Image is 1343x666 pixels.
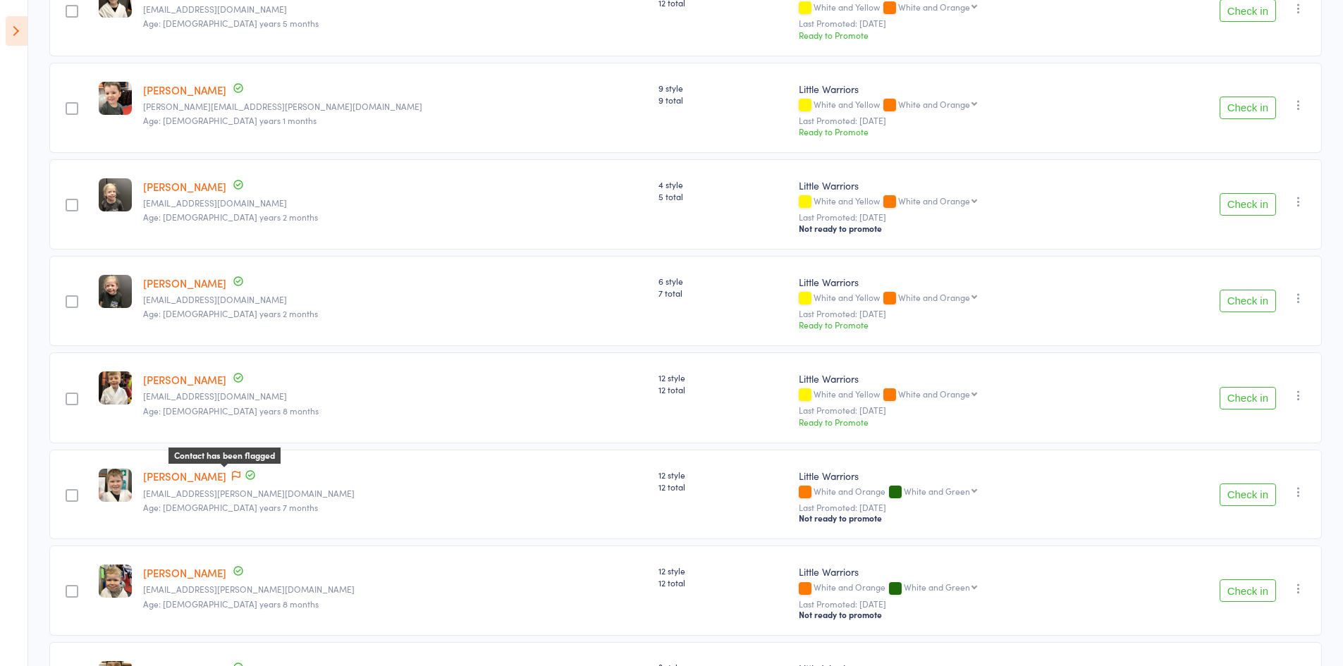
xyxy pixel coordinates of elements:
a: [PERSON_NAME] [143,565,226,580]
div: Little Warriors [799,371,1124,386]
span: 5 total [658,190,787,202]
div: Little Warriors [799,469,1124,483]
button: Check in [1220,290,1276,312]
div: Little Warriors [799,178,1124,192]
span: Age: [DEMOGRAPHIC_DATA] years 7 months [143,501,318,513]
img: image1723854928.png [99,565,132,598]
div: White and Orange [898,389,970,398]
a: [PERSON_NAME] [143,276,226,290]
div: Little Warriors [799,82,1124,96]
div: White and Yellow [799,389,1124,401]
small: Last Promoted: [DATE] [799,18,1124,28]
div: Ready to Promote [799,416,1124,428]
img: image1723854935.png [99,469,132,502]
span: Age: [DEMOGRAPHIC_DATA] years 2 months [143,307,318,319]
div: White and Green [904,486,970,495]
span: 12 total [658,481,787,493]
small: Last Promoted: [DATE] [799,502,1124,512]
button: Check in [1220,483,1276,506]
span: Age: [DEMOGRAPHIC_DATA] years 1 months [143,114,317,126]
small: la.muhl46@gmail.com [143,295,647,304]
small: la.muhl46@gmail.com [143,198,647,208]
small: jodiedq@hotmail.com [143,4,647,14]
span: 4 style [658,178,787,190]
div: Contact has been flagged [168,448,281,464]
div: White and Orange [898,2,970,11]
div: White and Orange [799,486,1124,498]
span: 12 total [658,383,787,395]
small: Last Promoted: [DATE] [799,212,1124,222]
span: 12 style [658,565,787,576]
small: bianca.m.horn@gmail.com [143,488,647,498]
div: Ready to Promote [799,125,1124,137]
div: Ready to Promote [799,319,1124,331]
div: White and Yellow [799,2,1124,14]
span: Age: [DEMOGRAPHIC_DATA] years 8 months [143,598,319,610]
button: Check in [1220,579,1276,602]
a: [PERSON_NAME] [143,372,226,387]
div: White and Yellow [799,196,1124,208]
span: 6 style [658,275,787,287]
span: Age: [DEMOGRAPHIC_DATA] years 5 months [143,17,319,29]
div: White and Orange [898,99,970,109]
span: 9 total [658,94,787,106]
a: [PERSON_NAME] [143,469,226,483]
img: image1748651336.png [99,371,132,405]
div: Not ready to promote [799,512,1124,524]
small: shana.gumley@hotmail.com [143,101,647,111]
span: 12 style [658,371,787,383]
img: image1730784109.png [99,82,132,115]
small: Last Promoted: [DATE] [799,309,1124,319]
div: Ready to Promote [799,29,1124,41]
div: Not ready to promote [799,609,1124,620]
span: 12 total [658,576,787,588]
span: 9 style [658,82,787,94]
div: Little Warriors [799,275,1124,289]
span: Age: [DEMOGRAPHIC_DATA] years 8 months [143,405,319,417]
button: Check in [1220,193,1276,216]
div: White and Orange [898,292,970,302]
span: Age: [DEMOGRAPHIC_DATA] years 2 months [143,211,318,223]
div: Little Warriors [799,565,1124,579]
div: Not ready to promote [799,223,1124,234]
div: White and Orange [898,196,970,205]
a: [PERSON_NAME] [143,82,226,97]
div: White and Orange [799,582,1124,594]
small: Last Promoted: [DATE] [799,405,1124,415]
small: Last Promoted: [DATE] [799,116,1124,125]
div: White and Green [904,582,970,591]
img: image1740788851.png [99,275,132,308]
button: Check in [1220,97,1276,119]
img: image1740788918.png [99,178,132,211]
span: 12 style [658,469,787,481]
small: benandariane@gmail.com [143,391,647,401]
div: White and Yellow [799,99,1124,111]
small: Last Promoted: [DATE] [799,599,1124,609]
small: Bianca.M.Horn@gmail.com [143,584,647,594]
a: [PERSON_NAME] [143,179,226,194]
button: Check in [1220,387,1276,409]
span: 7 total [658,287,787,299]
div: White and Yellow [799,292,1124,304]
